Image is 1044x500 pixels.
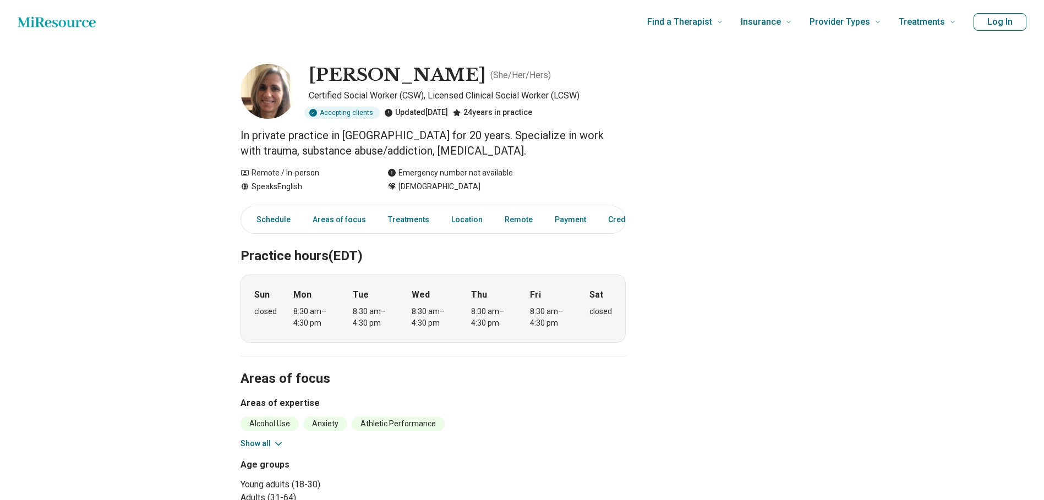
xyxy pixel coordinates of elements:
[240,458,429,471] h3: Age groups
[490,69,551,82] p: ( She/Her/Hers )
[240,64,296,119] img: Phoebe Fliakos, Certified Social Worker (CSW)
[445,208,489,231] a: Location
[254,288,270,301] strong: Sun
[810,14,870,30] span: Provider Types
[352,416,445,431] li: Athletic Performance
[602,208,663,231] a: Credentials
[548,208,593,231] a: Payment
[498,208,539,231] a: Remote
[240,128,626,158] p: In private practice in [GEOGRAPHIC_DATA] for 20 years. Specialize in work with trauma, substance ...
[293,306,336,329] div: 8:30 am – 4:30 pm
[381,208,436,231] a: Treatments
[254,306,277,317] div: closed
[412,306,454,329] div: 8:30 am – 4:30 pm
[240,181,365,193] div: Speaks English
[412,288,430,301] strong: Wed
[309,89,626,102] p: Certified Social Worker (CSW), Licensed Clinical Social Worker (LCSW)
[304,107,380,119] div: Accepting clients
[398,181,480,193] span: [DEMOGRAPHIC_DATA]
[589,306,612,317] div: closed
[353,306,395,329] div: 8:30 am – 4:30 pm
[306,208,373,231] a: Areas of focus
[353,288,369,301] strong: Tue
[452,107,532,119] div: 24 years in practice
[243,208,297,231] a: Schedule
[240,397,626,410] h3: Areas of expertise
[309,64,486,87] h1: [PERSON_NAME]
[303,416,347,431] li: Anxiety
[240,438,284,449] button: Show all
[530,306,572,329] div: 8:30 am – 4:30 pm
[18,11,96,33] a: Home page
[240,274,626,343] div: When does the program meet?
[387,167,513,179] div: Emergency number not available
[293,288,311,301] strong: Mon
[240,167,365,179] div: Remote / In-person
[471,288,487,301] strong: Thu
[530,288,541,301] strong: Fri
[974,13,1026,31] button: Log In
[240,416,299,431] li: Alcohol Use
[471,306,513,329] div: 8:30 am – 4:30 pm
[240,221,626,266] h2: Practice hours (EDT)
[647,14,712,30] span: Find a Therapist
[384,107,448,119] div: Updated [DATE]
[240,343,626,388] h2: Areas of focus
[741,14,781,30] span: Insurance
[589,288,603,301] strong: Sat
[240,478,429,491] li: Young adults (18-30)
[899,14,945,30] span: Treatments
